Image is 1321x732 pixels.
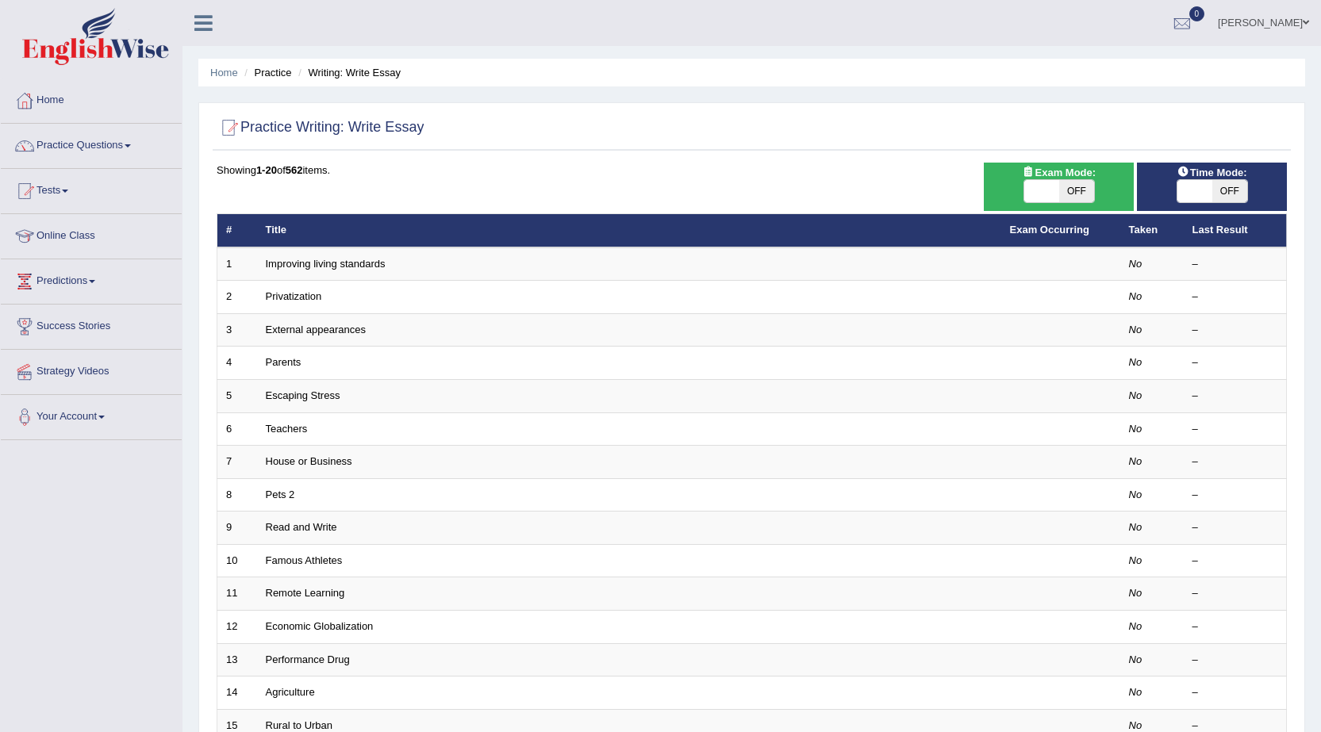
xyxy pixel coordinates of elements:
[217,676,257,710] td: 14
[1192,389,1278,404] div: –
[217,214,257,247] th: #
[1129,423,1142,435] em: No
[1184,214,1287,247] th: Last Result
[1,305,182,344] a: Success Stories
[1120,214,1184,247] th: Taken
[1192,422,1278,437] div: –
[217,446,257,479] td: 7
[266,389,340,401] a: Escaping Stress
[1192,619,1278,634] div: –
[266,686,315,698] a: Agriculture
[1,79,182,118] a: Home
[1192,488,1278,503] div: –
[1129,686,1142,698] em: No
[210,67,238,79] a: Home
[286,164,303,176] b: 562
[1,259,182,299] a: Predictions
[1016,164,1102,181] span: Exam Mode:
[266,455,352,467] a: House or Business
[1010,224,1089,236] a: Exam Occurring
[1192,257,1278,272] div: –
[1192,653,1278,668] div: –
[1192,355,1278,370] div: –
[240,65,291,80] li: Practice
[1,169,182,209] a: Tests
[1,350,182,389] a: Strategy Videos
[1129,258,1142,270] em: No
[1189,6,1205,21] span: 0
[217,380,257,413] td: 5
[266,290,322,302] a: Privatization
[266,653,350,665] a: Performance Drug
[217,544,257,577] td: 10
[266,620,374,632] a: Economic Globalization
[256,164,277,176] b: 1-20
[217,347,257,380] td: 4
[1129,356,1142,368] em: No
[266,258,386,270] a: Improving living standards
[1129,489,1142,500] em: No
[217,643,257,676] td: 13
[266,423,308,435] a: Teachers
[1,395,182,435] a: Your Account
[266,554,343,566] a: Famous Athletes
[1192,289,1278,305] div: –
[217,313,257,347] td: 3
[217,116,424,140] h2: Practice Writing: Write Essay
[1129,620,1142,632] em: No
[217,281,257,314] td: 2
[1129,521,1142,533] em: No
[266,521,337,533] a: Read and Write
[1192,554,1278,569] div: –
[1192,454,1278,469] div: –
[1,124,182,163] a: Practice Questions
[1192,520,1278,535] div: –
[294,65,401,80] li: Writing: Write Essay
[217,412,257,446] td: 6
[1129,554,1142,566] em: No
[1192,323,1278,338] div: –
[217,512,257,545] td: 9
[217,577,257,611] td: 11
[1129,389,1142,401] em: No
[257,214,1001,247] th: Title
[217,610,257,643] td: 12
[266,587,345,599] a: Remote Learning
[984,163,1134,211] div: Show exams occurring in exams
[1129,719,1142,731] em: No
[1129,455,1142,467] em: No
[217,163,1287,178] div: Showing of items.
[1129,587,1142,599] em: No
[1129,290,1142,302] em: No
[1,214,182,254] a: Online Class
[1192,685,1278,700] div: –
[1129,324,1142,335] em: No
[266,489,295,500] a: Pets 2
[266,324,366,335] a: External appearances
[1059,180,1094,202] span: OFF
[217,478,257,512] td: 8
[1171,164,1254,181] span: Time Mode:
[1212,180,1247,202] span: OFF
[1129,653,1142,665] em: No
[266,356,301,368] a: Parents
[217,247,257,281] td: 1
[1192,586,1278,601] div: –
[266,719,333,731] a: Rural to Urban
